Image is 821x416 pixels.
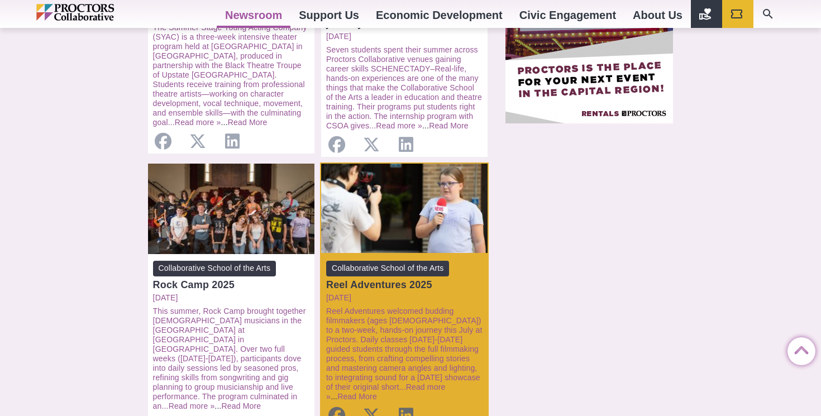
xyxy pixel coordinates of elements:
[326,261,449,276] span: Collaborative School of the Arts
[326,293,483,303] a: [DATE]
[787,338,810,360] a: Back to Top
[326,45,482,130] a: Seven students spent their summer across Proctors Collaborative venues gaining career skills SCHE...
[169,401,215,410] a: Read more »
[153,261,309,290] a: Collaborative School of the Arts Rock Camp 2025
[326,382,445,401] a: Read more »
[326,307,482,391] a: Reel Adventures welcomed budding filmmakers (ages [DEMOGRAPHIC_DATA]) to a two-week, hands-on jou...
[326,32,483,41] a: [DATE]
[228,118,268,127] a: Read More
[153,307,309,411] p: ...
[153,261,276,276] span: Collaborative School of the Arts
[153,293,309,303] a: [DATE]
[326,261,483,290] a: Collaborative School of the Arts Reel Adventures 2025
[376,121,422,130] a: Read more »
[326,307,483,401] p: ...
[153,23,307,127] a: The Summer Stage Young Acting Company (SYAC) is a three‑week intensive theater program held at [G...
[153,307,306,410] a: This summer, Rock Camp brought together [DEMOGRAPHIC_DATA] musicians in the [GEOGRAPHIC_DATA] at ...
[175,118,221,127] a: Read more »
[222,401,261,410] a: Read More
[326,45,483,131] p: ...
[36,4,162,21] img: Proctors logo
[429,121,469,130] a: Read More
[337,392,377,401] a: Read More
[153,23,309,127] p: ...
[326,279,483,290] div: Reel Adventures 2025
[153,279,309,290] div: Rock Camp 2025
